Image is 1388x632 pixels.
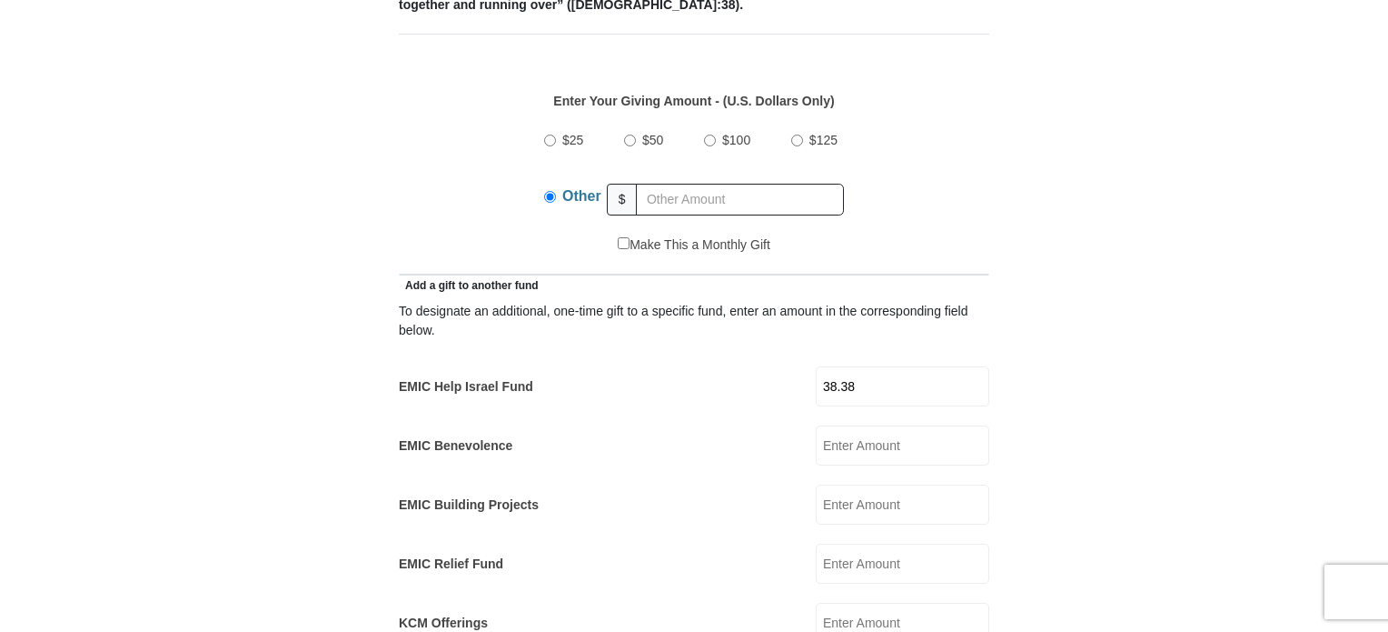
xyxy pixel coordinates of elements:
input: Other Amount [636,184,844,216]
input: Make This a Monthly Gift [618,237,630,249]
label: Make This a Monthly Gift [618,236,770,255]
input: Enter Amount [816,485,989,525]
span: Add a gift to another fund [399,279,539,292]
span: $100 [722,133,750,147]
span: $50 [642,133,663,147]
input: Enter Amount [816,544,989,584]
label: EMIC Help Israel Fund [399,377,533,396]
span: Other [562,188,601,204]
span: $25 [562,133,583,147]
label: EMIC Building Projects [399,496,539,515]
input: Enter Amount [816,426,989,466]
label: EMIC Relief Fund [399,555,503,574]
div: To designate an additional, one-time gift to a specific fund, enter an amount in the correspondin... [399,302,989,340]
label: EMIC Benevolence [399,436,512,456]
input: Enter Amount [816,366,989,406]
span: $ [607,184,638,216]
span: $125 [809,133,838,147]
strong: Enter Your Giving Amount - (U.S. Dollars Only) [553,94,834,108]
